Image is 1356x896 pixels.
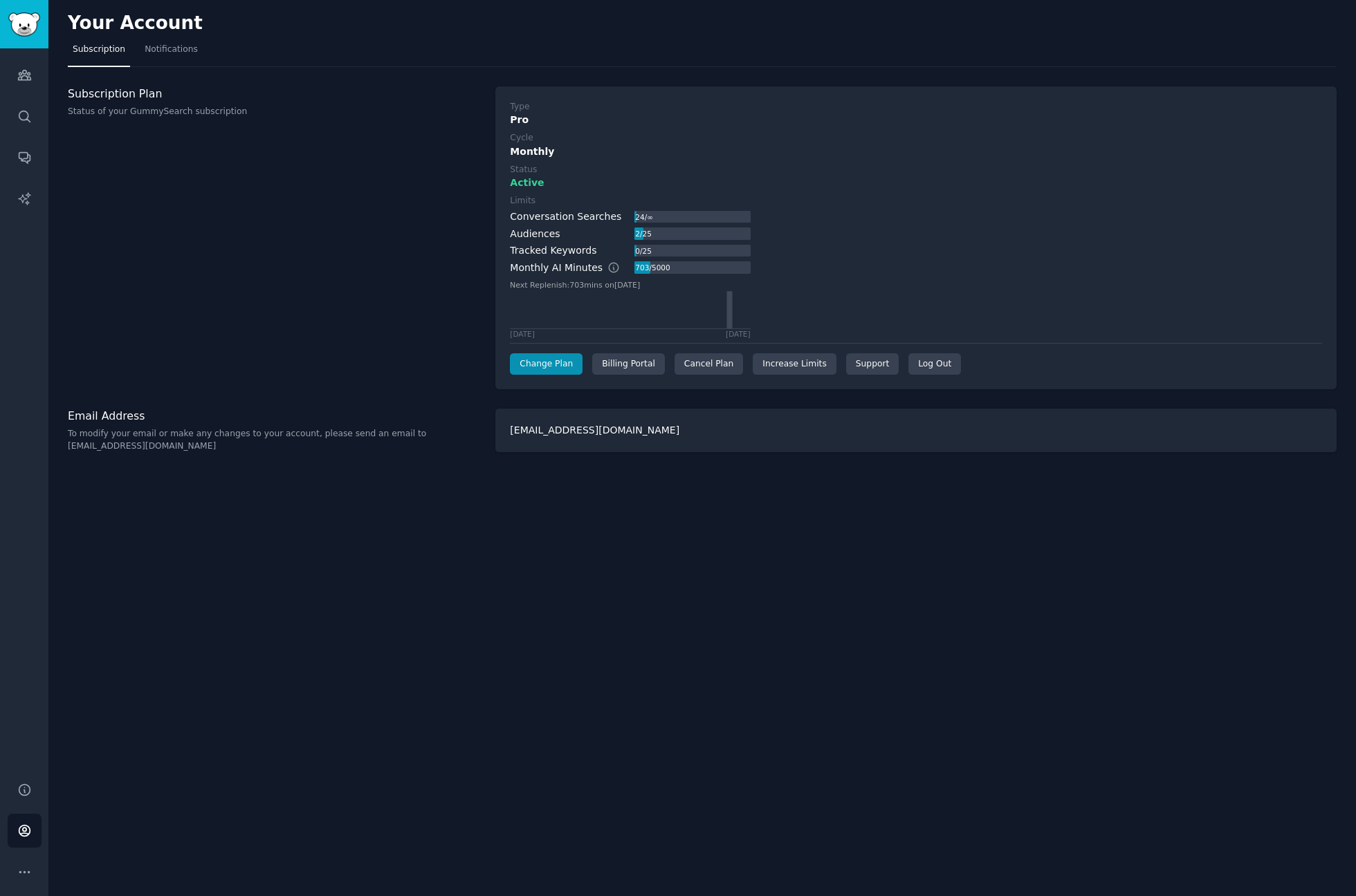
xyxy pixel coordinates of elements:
div: Cycle [510,132,533,144]
img: GummySearch logo [8,12,40,37]
p: Status of your GummySearch subscription [68,106,481,118]
div: Type [510,101,529,113]
div: Pro [510,113,1322,127]
text: Next Replenish: 703 mins on [DATE] [510,280,640,289]
div: 2 / 25 [634,227,653,240]
span: Notifications [145,44,198,56]
a: Support [846,353,899,375]
div: [DATE] [510,329,535,339]
div: Tracked Keywords [510,243,596,258]
div: 0 / 25 [634,245,653,257]
span: Active [510,176,544,190]
div: Billing Portal [592,353,665,375]
h3: Email Address [68,409,481,423]
div: [DATE] [726,329,751,339]
h2: Your Account [68,12,203,35]
div: 703 / 5000 [634,261,672,274]
a: Notifications [140,39,203,67]
div: Audiences [510,227,560,241]
div: [EMAIL_ADDRESS][DOMAIN_NAME] [495,409,1337,452]
h3: Subscription Plan [68,86,481,101]
a: Subscription [68,39,130,67]
div: Cancel Plan [675,353,743,375]
div: Conversation Searches [510,209,621,224]
div: Status [510,164,537,176]
div: Monthly [510,144,1322,159]
span: Subscription [73,44,125,56]
div: Limits [510,195,535,207]
div: Monthly AI Minutes [510,261,634,275]
div: Log Out [908,353,961,375]
p: To modify your email or make any changes to your account, please send an email to [EMAIL_ADDRESS]... [68,428,481,452]
a: Increase Limits [753,353,836,375]
div: 24 / ∞ [634,211,654,223]
a: Change Plan [510,353,583,375]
